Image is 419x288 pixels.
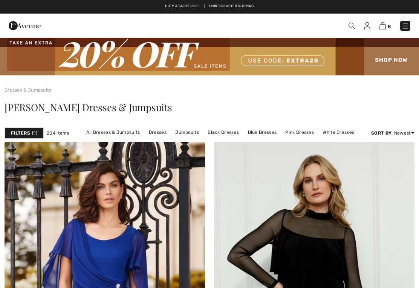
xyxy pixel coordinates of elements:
a: Jumpsuits [171,127,203,137]
span: 204 items [47,130,69,136]
a: Blue Dresses [244,127,281,137]
a: [PERSON_NAME] Dresses [221,137,285,147]
span: 8 [388,24,391,29]
img: Shopping Bag [379,22,386,29]
a: [PERSON_NAME] Dresses [155,137,219,147]
a: White Dresses [319,127,358,137]
a: 8 [379,21,391,30]
img: Menu [402,22,409,30]
a: Dresses [145,127,170,137]
a: Pink Dresses [281,127,318,137]
img: Search [349,23,355,29]
strong: Filters [11,130,30,136]
img: 1ère Avenue [9,18,41,33]
img: My Info [364,22,370,30]
a: All Dresses & Jumpsuits [83,127,144,137]
div: : Newest [371,130,414,136]
span: 1 [32,130,37,136]
a: 1ère Avenue [9,21,41,29]
a: Black Dresses [204,127,243,137]
strong: Sort By [371,130,391,136]
a: Dresses & Jumpsuits [5,87,52,93]
span: [PERSON_NAME] Dresses & Jumpsuits [5,101,172,114]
